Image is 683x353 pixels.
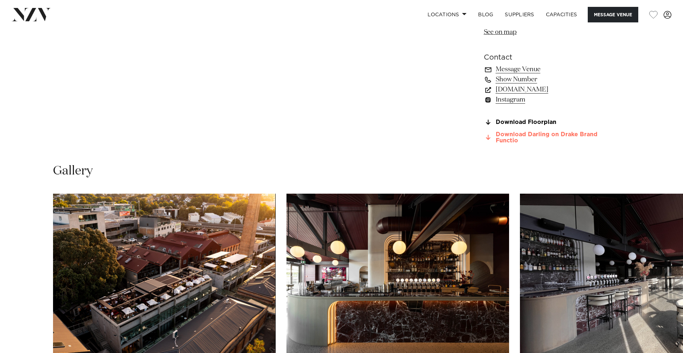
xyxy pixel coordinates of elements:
a: Capacities [540,7,583,22]
a: Instagram [484,95,601,105]
a: Show Number [484,74,601,85]
a: Download Darling on Drake Brand Functio [484,132,601,144]
a: SUPPLIERS [499,7,540,22]
a: [DOMAIN_NAME] [484,85,601,95]
a: Download Floorplan [484,119,601,126]
a: Message Venue [484,64,601,74]
img: nzv-logo.png [12,8,51,21]
a: See on map [484,29,517,35]
h2: Gallery [53,163,93,179]
button: Message Venue [588,7,638,22]
a: Locations [422,7,472,22]
a: BLOG [472,7,499,22]
h6: Contact [484,52,601,63]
